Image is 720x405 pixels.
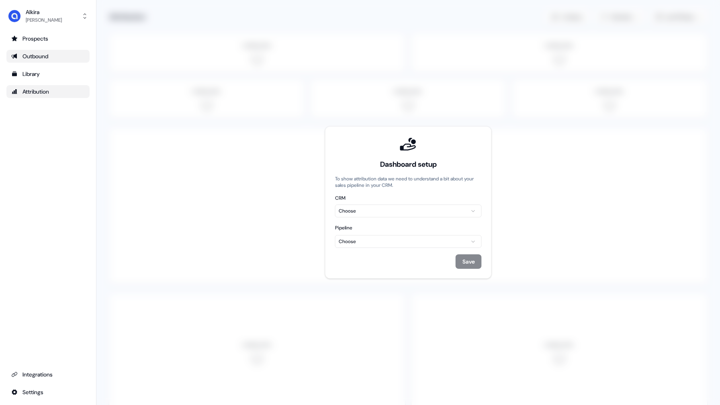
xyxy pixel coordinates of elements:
a: Go to prospects [6,32,90,45]
div: Attribution [11,88,85,96]
a: Go to integrations [6,368,90,381]
label: CRM [335,195,482,201]
a: Go to integrations [6,386,90,399]
a: Go to outbound experience [6,50,90,63]
div: Library [11,70,85,78]
p: To show attribution data we need to understand a bit about your sales pipeline in your CRM. [335,176,482,188]
div: Alkira [26,8,62,16]
div: Outbound [11,52,85,60]
a: Go to templates [6,67,90,80]
div: [PERSON_NAME] [26,16,62,24]
a: Go to attribution [6,85,90,98]
button: Alkira[PERSON_NAME] [6,6,90,26]
div: Integrations [11,370,85,378]
div: Pipeline [335,224,352,232]
div: Settings [11,388,85,396]
div: Dashboard setup [380,160,437,169]
div: Prospects [11,35,85,43]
